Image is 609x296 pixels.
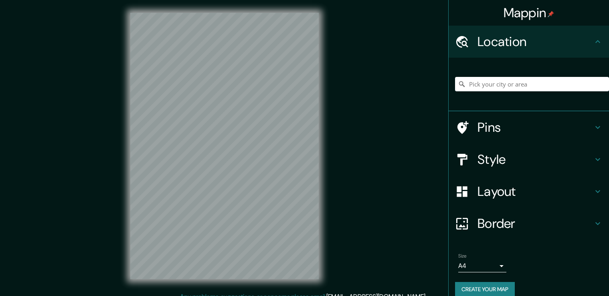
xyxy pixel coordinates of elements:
div: A4 [458,260,506,272]
div: Style [449,143,609,175]
input: Pick your city or area [455,77,609,91]
h4: Pins [477,119,593,135]
canvas: Map [130,13,319,279]
h4: Location [477,34,593,50]
div: Layout [449,175,609,207]
h4: Border [477,215,593,232]
img: pin-icon.png [548,11,554,17]
h4: Layout [477,183,593,199]
h4: Style [477,151,593,167]
h4: Mappin [504,5,554,21]
div: Pins [449,111,609,143]
label: Size [458,253,467,260]
div: Border [449,207,609,240]
div: Location [449,26,609,58]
